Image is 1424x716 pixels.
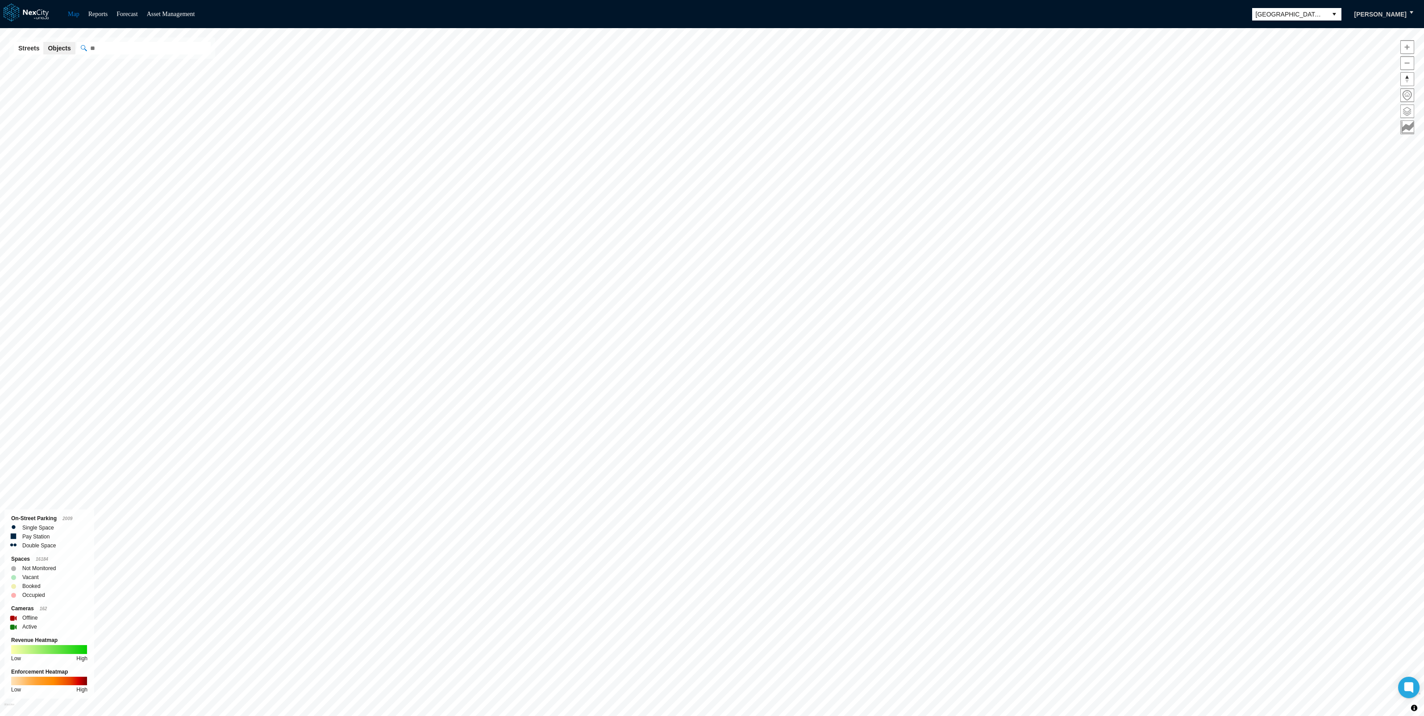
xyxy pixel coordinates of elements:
[76,685,87,694] div: High
[1400,104,1414,118] button: Layers management
[1256,10,1324,19] span: [GEOGRAPHIC_DATA][PERSON_NAME]
[62,516,72,521] span: 2009
[11,645,87,654] img: revenue
[76,654,87,663] div: High
[36,557,48,562] span: 16184
[1401,57,1414,70] span: Zoom out
[1400,56,1414,70] button: Zoom out
[1401,73,1414,86] span: Reset bearing to north
[1400,40,1414,54] button: Zoom in
[11,555,87,564] div: Spaces
[22,523,54,532] label: Single Space
[1400,88,1414,102] button: Home
[22,573,38,582] label: Vacant
[40,606,47,611] span: 162
[68,11,79,17] a: Map
[18,44,39,53] span: Streets
[147,11,195,17] a: Asset Management
[11,685,21,694] div: Low
[1400,72,1414,86] button: Reset bearing to north
[22,541,56,550] label: Double Space
[11,667,87,676] div: Enforcement Heatmap
[1409,703,1420,713] button: Toggle attribution
[11,677,87,685] img: enforcement
[4,703,14,713] a: Mapbox homepage
[1345,7,1416,22] button: [PERSON_NAME]
[1400,120,1414,134] button: Key metrics
[11,514,87,523] div: On-Street Parking
[1401,41,1414,54] span: Zoom in
[22,622,37,631] label: Active
[88,11,108,17] a: Reports
[14,42,44,54] button: Streets
[1327,8,1341,21] button: select
[22,591,45,600] label: Occupied
[22,582,41,591] label: Booked
[11,636,87,645] div: Revenue Heatmap
[48,44,71,53] span: Objects
[22,564,56,573] label: Not Monitored
[1412,703,1417,713] span: Toggle attribution
[117,11,137,17] a: Forecast
[11,604,87,613] div: Cameras
[43,42,75,54] button: Objects
[22,532,50,541] label: Pay Station
[1354,10,1407,19] span: [PERSON_NAME]
[22,613,37,622] label: Offline
[11,654,21,663] div: Low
